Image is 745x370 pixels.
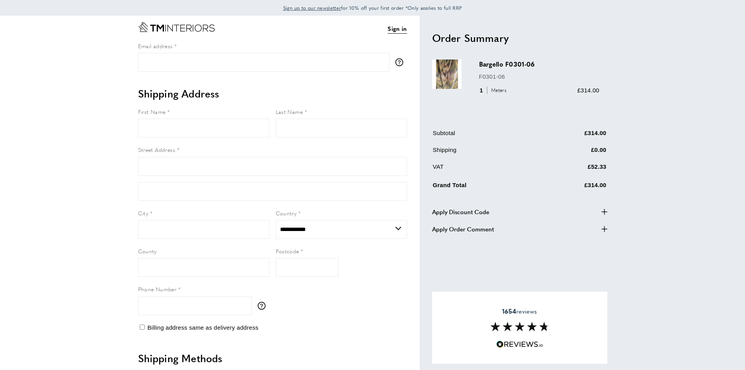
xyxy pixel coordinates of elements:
[138,247,157,255] span: County
[258,302,269,310] button: More information
[140,325,145,330] input: Billing address same as delivery address
[276,247,299,255] span: Postcode
[487,87,508,94] span: Meters
[432,207,489,217] span: Apply Discount Code
[577,87,599,94] span: £314.00
[138,42,173,50] span: Email address
[276,108,303,116] span: Last Name
[490,322,549,331] img: Reviews section
[433,162,538,177] td: VAT
[502,307,516,316] strong: 1654
[276,209,297,217] span: Country
[138,108,166,116] span: First Name
[479,86,509,95] div: 1
[432,224,494,234] span: Apply Order Comment
[502,307,537,315] span: reviews
[496,341,543,348] img: Reviews.io 5 stars
[138,351,407,365] h2: Shipping Methods
[283,4,462,11] span: for 10% off your first order *Only applies to full RRP
[433,145,538,161] td: Shipping
[395,58,407,66] button: More information
[432,31,607,45] h2: Order Summary
[138,87,407,101] h2: Shipping Address
[147,324,259,331] span: Billing address same as delivery address
[479,72,600,81] p: F0301-06
[479,60,600,69] h3: Bargello F0301-06
[138,209,149,217] span: City
[138,22,215,32] a: Go to Home page
[388,24,407,34] a: Sign in
[283,4,341,12] a: Sign up to our newsletter
[538,162,607,177] td: £52.33
[138,285,177,293] span: Phone Number
[433,179,538,196] td: Grand Total
[138,146,176,153] span: Street Address
[283,4,341,11] span: Sign up to our newsletter
[432,60,461,89] img: Bargello F0301-06
[538,179,607,196] td: £314.00
[538,128,607,144] td: £314.00
[433,128,538,144] td: Subtotal
[538,145,607,161] td: £0.00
